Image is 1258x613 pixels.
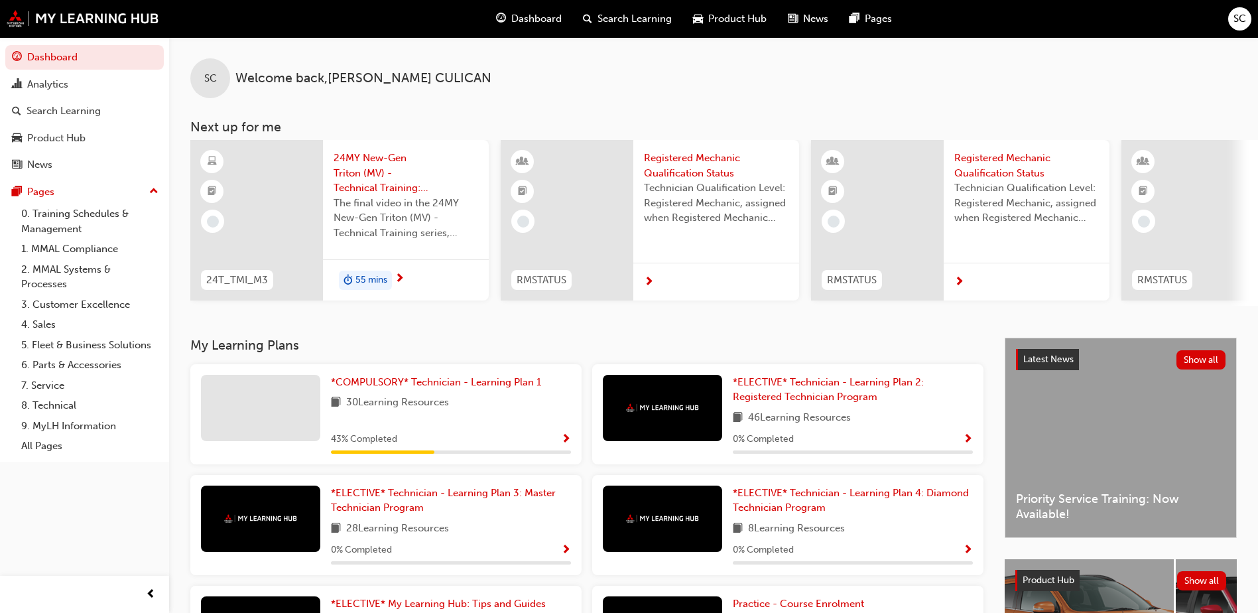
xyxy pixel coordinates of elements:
[12,52,22,64] span: guage-icon
[346,521,449,537] span: 28 Learning Resources
[518,153,527,170] span: learningResourceType_INSTRUCTOR_LED-icon
[733,376,924,403] span: *ELECTIVE* Technician - Learning Plan 2: Registered Technician Program
[27,103,101,119] div: Search Learning
[963,431,973,448] button: Show Progress
[733,486,973,515] a: *ELECTIVE* Technician - Learning Plan 4: Diamond Technician Program
[27,157,52,172] div: News
[12,133,22,145] span: car-icon
[811,140,1109,301] a: RMSTATUSRegistered Mechanic Qualification StatusTechnician Qualification Level: Registered Mechan...
[331,521,341,537] span: book-icon
[561,434,571,446] span: Show Progress
[208,183,217,200] span: booktick-icon
[1228,7,1251,31] button: SC
[954,151,1099,180] span: Registered Mechanic Qualification Status
[1016,349,1226,370] a: Latest NewsShow all
[827,273,877,288] span: RMSTATUS
[334,196,478,241] span: The final video in the 24MY New-Gen Triton (MV) - Technical Training series, covering: AS&G; Stee...
[682,5,777,33] a: car-iconProduct Hub
[27,77,68,92] div: Analytics
[16,295,164,315] a: 3. Customer Excellence
[331,487,556,514] span: *ELECTIVE* Technician - Learning Plan 3: Master Technician Program
[1176,350,1226,370] button: Show all
[5,42,164,180] button: DashboardAnalyticsSearch LearningProduct HubNews
[511,11,562,27] span: Dashboard
[748,521,845,537] span: 8 Learning Resources
[828,183,838,200] span: booktick-icon
[788,11,798,27] span: news-icon
[224,514,297,523] img: mmal
[5,45,164,70] a: Dashboard
[12,105,21,117] span: search-icon
[16,314,164,335] a: 4. Sales
[5,72,164,97] a: Analytics
[16,395,164,416] a: 8. Technical
[963,542,973,559] button: Show Progress
[331,376,541,388] span: *COMPULSORY* Technician - Learning Plan 1
[583,11,592,27] span: search-icon
[331,486,571,515] a: *ELECTIVE* Technician - Learning Plan 3: Master Technician Program
[331,432,397,447] span: 43 % Completed
[16,259,164,295] a: 2. MMAL Systems & Processes
[16,436,164,456] a: All Pages
[331,375,546,390] a: *COMPULSORY* Technician - Learning Plan 1
[331,596,551,612] a: *ELECTIVE* My Learning Hub: Tips and Guides
[708,11,767,27] span: Product Hub
[1023,354,1074,365] span: Latest News
[598,11,672,27] span: Search Learning
[16,204,164,239] a: 0. Training Schedules & Management
[626,403,699,412] img: mmal
[395,273,405,285] span: next-icon
[16,375,164,396] a: 7. Service
[5,153,164,177] a: News
[733,521,743,537] span: book-icon
[954,180,1099,226] span: Technician Qualification Level: Registered Mechanic, assigned when Registered Mechanic modules ha...
[1177,571,1227,590] button: Show all
[1005,338,1237,538] a: Latest NewsShow allPriority Service Training: Now Available!
[331,543,392,558] span: 0 % Completed
[501,140,799,301] a: RMSTATUSRegistered Mechanic Qualification StatusTechnician Qualification Level: Registered Mechan...
[865,11,892,27] span: Pages
[733,598,864,610] span: Practice - Course Enrolment
[828,216,840,228] span: learningRecordVerb_NONE-icon
[5,180,164,204] button: Pages
[954,277,964,289] span: next-icon
[16,416,164,437] a: 9. MyLH Information
[644,151,788,180] span: Registered Mechanic Qualification Status
[5,126,164,151] a: Product Hub
[334,151,478,196] span: 24MY New-Gen Triton (MV) - Technical Training: Video 3 of 3
[693,11,703,27] span: car-icon
[204,71,217,86] span: SC
[1139,183,1148,200] span: booktick-icon
[1138,216,1150,228] span: learningRecordVerb_NONE-icon
[517,273,566,288] span: RMSTATUS
[626,514,699,523] img: mmal
[27,131,86,146] div: Product Hub
[518,183,527,200] span: booktick-icon
[733,596,869,612] a: Practice - Course Enrolment
[149,183,158,200] span: up-icon
[748,410,851,427] span: 46 Learning Resources
[331,395,341,411] span: book-icon
[208,153,217,170] span: learningResourceType_ELEARNING-icon
[733,410,743,427] span: book-icon
[963,545,973,557] span: Show Progress
[344,272,353,289] span: duration-icon
[1023,575,1074,586] span: Product Hub
[1233,11,1246,27] span: SC
[5,99,164,123] a: Search Learning
[331,598,546,610] span: *ELECTIVE* My Learning Hub: Tips and Guides
[16,335,164,356] a: 5. Fleet & Business Solutions
[517,216,529,228] span: learningRecordVerb_NONE-icon
[803,11,828,27] span: News
[644,180,788,226] span: Technician Qualification Level: Registered Mechanic, assigned when Registered Mechanic modules ha...
[1016,492,1226,521] span: Priority Service Training: Now Available!
[733,487,969,514] span: *ELECTIVE* Technician - Learning Plan 4: Diamond Technician Program
[206,273,268,288] span: 24T_TMI_M3
[733,432,794,447] span: 0 % Completed
[733,543,794,558] span: 0 % Completed
[16,239,164,259] a: 1. MMAL Compliance
[572,5,682,33] a: search-iconSearch Learning
[963,434,973,446] span: Show Progress
[146,586,156,603] span: prev-icon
